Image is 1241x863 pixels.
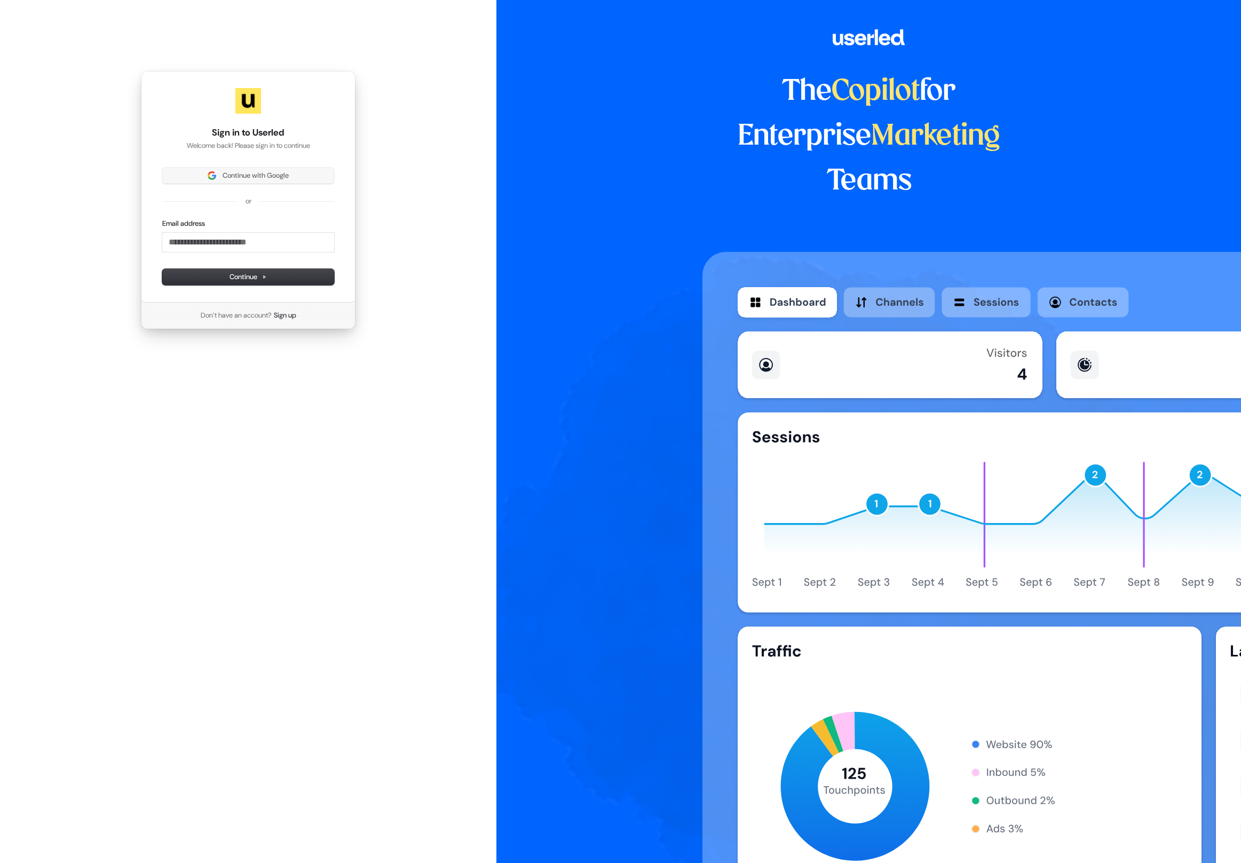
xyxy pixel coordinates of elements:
img: Sign in with Google [208,171,216,180]
h1: Sign in to Userled [162,126,334,139]
h1: The for Enterprise Teams [702,69,1036,204]
p: or [246,196,251,206]
p: Welcome back! Please sign in to continue [162,141,334,151]
span: Marketing [871,123,1000,151]
span: Continue with Google [223,171,289,180]
span: Don’t have an account? [201,311,272,320]
label: Email address [162,219,205,228]
span: Copilot [832,78,920,106]
span: Continue [230,272,267,282]
button: Continue [162,269,334,285]
button: Sign in with GoogleContinue with Google [162,168,334,184]
img: Userled [235,88,261,114]
a: Sign up [274,311,296,320]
